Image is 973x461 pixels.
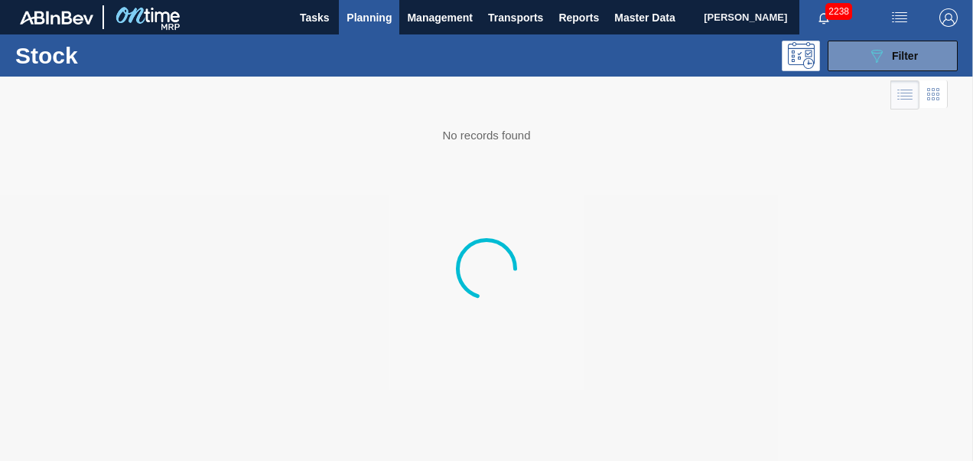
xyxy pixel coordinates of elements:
span: Transports [488,8,543,27]
button: Filter [828,41,958,71]
span: Management [407,8,473,27]
span: Filter [892,50,918,62]
span: Reports [558,8,599,27]
button: Notifications [799,7,848,28]
span: 2238 [825,3,852,20]
span: Master Data [614,8,675,27]
div: Programming: no user selected [782,41,820,71]
img: Logout [939,8,958,27]
span: Planning [347,8,392,27]
span: Tasks [298,8,331,27]
img: TNhmsLtSVTkK8tSr43FrP2fwEKptu5GPRR3wAAAABJRU5ErkJggg== [20,11,93,25]
img: userActions [890,8,909,27]
h1: Stock [15,47,226,64]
